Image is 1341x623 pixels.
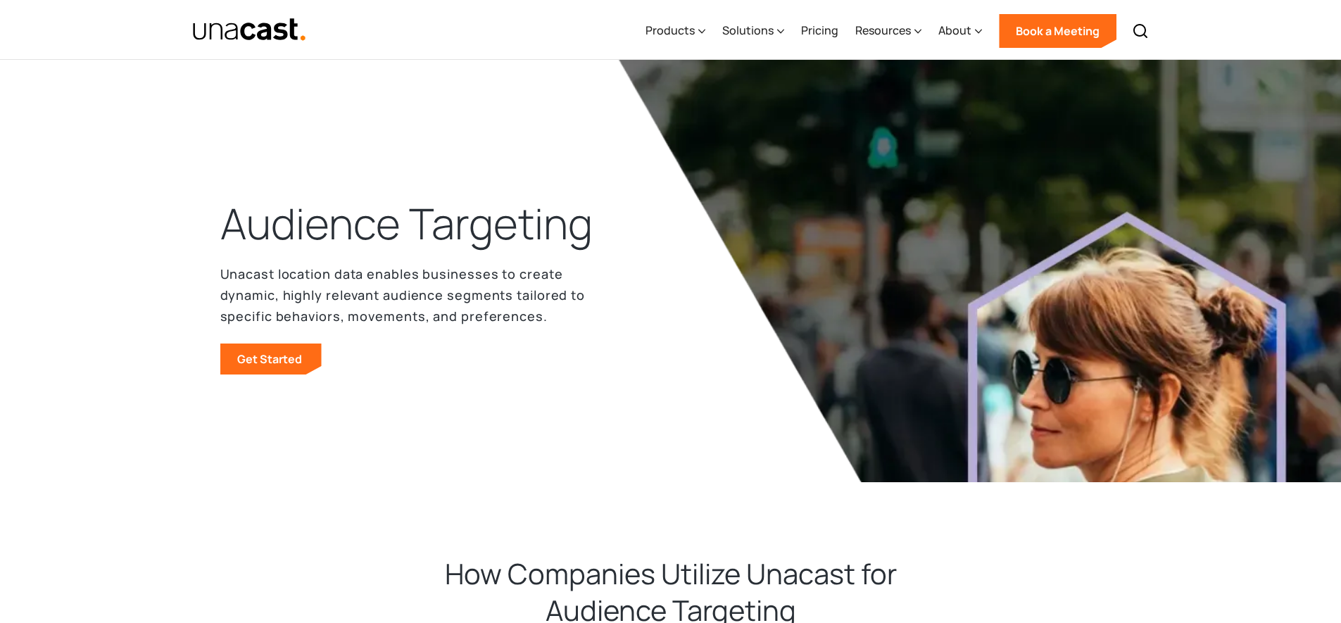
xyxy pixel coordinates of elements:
[855,2,921,60] div: Resources
[646,2,705,60] div: Products
[220,263,586,327] p: Unacast location data enables businesses to create dynamic, highly relevant audience segments tai...
[722,2,784,60] div: Solutions
[999,14,1116,48] a: Book a Meeting
[646,22,695,39] div: Products
[220,344,322,375] a: Get Started
[938,2,982,60] div: About
[801,2,838,60] a: Pricing
[855,22,911,39] div: Resources
[192,18,307,42] a: home
[938,22,971,39] div: About
[220,196,593,252] h1: Audience Targeting
[192,18,307,42] img: Unacast text logo
[722,22,774,39] div: Solutions
[1132,23,1149,39] img: Search icon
